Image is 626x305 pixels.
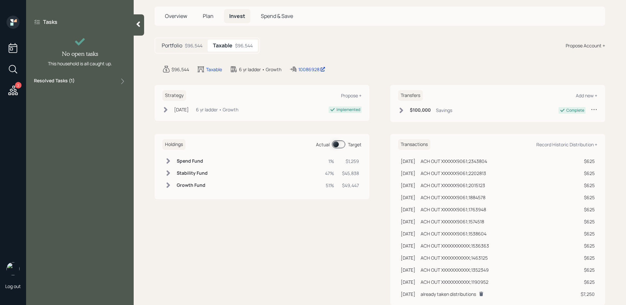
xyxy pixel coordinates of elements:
h5: Taxable [213,42,232,49]
div: [DATE] [401,291,415,297]
div: Propose + [341,92,362,99]
div: ACH OUT XXXXXX9061;2343804 [421,158,487,165]
div: Log out [5,283,21,289]
span: Invest [229,12,245,20]
div: Implemented [336,107,360,113]
label: Tasks [43,18,57,25]
div: This household is all caught up. [48,60,112,67]
div: ACH OUT XXXXXXXXXXX;1536363 [421,242,489,249]
div: Propose Account + [566,42,605,49]
div: Record Historic Distribution + [536,141,597,148]
div: 47% [325,170,334,177]
div: ACH OUT XXXXXX9061;1538604 [421,230,486,237]
div: $1,259 [342,158,359,165]
div: 1% [325,158,334,165]
div: [DATE] [174,106,189,113]
div: 10086928 [298,66,325,73]
h6: Stability Fund [177,170,208,176]
div: [DATE] [401,279,415,285]
div: $625 [581,182,595,189]
div: Target [348,141,362,148]
div: Actual [316,141,330,148]
div: [DATE] [401,182,415,189]
div: $625 [581,194,595,201]
h6: Growth Fund [177,183,208,188]
div: $96,544 [171,66,189,73]
div: $625 [581,158,595,165]
div: ACH OUT XXXXXX9061;1763948 [421,206,486,213]
div: already taken distributions [421,291,476,297]
h4: No open tasks [62,50,98,57]
div: $625 [581,242,595,249]
div: [DATE] [401,266,415,273]
img: sami-boghos-headshot.png [7,262,20,275]
span: Plan [203,12,214,20]
div: [DATE] [401,254,415,261]
div: ACH OUT XXXXXX9061;2015123 [421,182,485,189]
h6: Spend Fund [177,158,208,164]
div: Complete [566,107,584,113]
div: [DATE] [401,206,415,213]
div: Savings [436,107,452,114]
div: ACH OUT XXXXXXXXXXX;1190952 [421,279,488,285]
div: $625 [581,170,595,177]
div: 51% [325,182,334,189]
h6: Holdings [162,139,186,150]
div: [DATE] [401,218,415,225]
div: [DATE] [401,158,415,165]
div: $49,447 [342,182,359,189]
div: Add new + [576,92,597,99]
div: [DATE] [401,242,415,249]
div: $625 [581,230,595,237]
h5: Portfolio [162,42,182,49]
div: [DATE] [401,230,415,237]
div: ACH OUT XXXXXXXXXXX;1463125 [421,254,488,261]
span: Spend & Save [261,12,293,20]
div: ACH OUT XXXXXX9061;2202813 [421,170,486,177]
div: $45,838 [342,170,359,177]
div: $625 [581,254,595,261]
div: $625 [581,266,595,273]
div: Taxable [206,66,222,73]
div: ACH OUT XXXXXXXXXXX;1352349 [421,266,489,273]
span: Overview [165,12,187,20]
div: $7,250 [581,291,595,297]
h6: Strategy [162,90,186,101]
div: 6 yr ladder • Growth [196,106,238,113]
div: $625 [581,218,595,225]
h6: Transfers [398,90,423,101]
label: Resolved Tasks ( 1 ) [34,77,75,85]
h6: Transactions [398,139,430,150]
div: ACH OUT XXXXXX9061;1574518 [421,218,484,225]
h6: $100,000 [410,107,431,113]
div: 2 [15,82,22,88]
div: ACH OUT XXXXXX9061;1884578 [421,194,485,201]
div: [DATE] [401,194,415,201]
div: 6 yr ladder • Growth [239,66,281,73]
div: $625 [581,279,595,285]
div: $96,544 [235,42,253,49]
div: [DATE] [401,170,415,177]
div: $96,544 [185,42,202,49]
div: $625 [581,206,595,213]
